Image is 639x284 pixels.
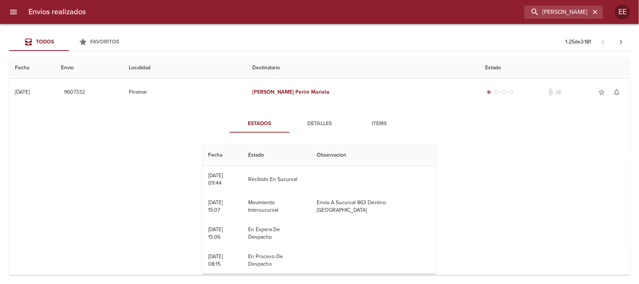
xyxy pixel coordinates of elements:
span: radio_button_unchecked [502,90,506,94]
span: Todos [36,39,54,45]
button: 9607332 [61,85,88,99]
td: Pinamar [123,79,247,106]
th: Fecha [202,145,242,166]
em: Mariela [311,89,329,95]
div: [DATE] 09:44 [208,172,223,186]
td: En Espera De Despacho [242,220,311,247]
div: [DATE] 08:15 [208,253,223,267]
span: Pagina anterior [594,38,612,45]
table: Tabla de seguimiento [202,145,436,274]
span: No tiene documentos adjuntos [547,88,555,96]
div: Tabs Envios [9,33,129,51]
span: radio_button_unchecked [509,90,514,94]
th: Fecha [9,57,55,79]
th: Estado [242,145,311,166]
td: En Proceso De Despacho [242,247,311,274]
th: Localidad [123,57,247,79]
em: [PERSON_NAME] [253,89,294,95]
div: EE [615,4,630,19]
span: 9607332 [64,88,85,97]
button: Activar notificaciones [609,85,624,100]
span: Pagina siguiente [612,33,630,51]
th: Estado [479,57,630,79]
div: Tabs detalle de guia [229,115,409,133]
th: Observacion [311,145,436,166]
button: Agregar a favoritos [594,85,609,100]
h6: Envios realizados [28,6,86,18]
span: radio_button_checked [487,90,491,94]
span: Items [354,119,405,129]
div: [DATE] [15,89,30,95]
th: Envio [55,57,122,79]
span: Favoritos [91,39,119,45]
td: Envio A Sucursal 863 Destino: [GEOGRAPHIC_DATA] [311,193,436,220]
em: Perini [295,89,310,95]
th: Destinatario [247,57,480,79]
button: menu [4,3,22,21]
span: No tiene pedido asociado [555,88,562,96]
span: notifications_none [613,88,620,96]
span: Estados [234,119,285,129]
input: buscar [524,6,590,19]
td: Recibido En Sucursal [242,166,311,193]
span: star_border [598,88,605,96]
div: Abrir información de usuario [615,4,630,19]
div: [DATE] 15:07 [208,199,223,213]
p: 1 - 25 de 3.181 [565,38,591,46]
div: [DATE] 15:06 [208,226,223,240]
div: Generado [485,88,515,96]
span: Detalles [294,119,345,129]
span: radio_button_unchecked [494,90,499,94]
td: Movimiento Intersucursal [242,193,311,220]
